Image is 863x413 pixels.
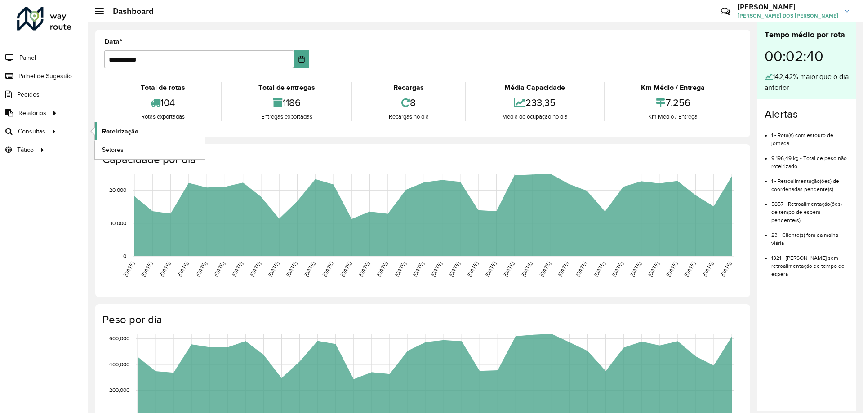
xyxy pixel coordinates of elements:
[109,361,129,367] text: 400,000
[123,253,126,259] text: 0
[538,261,552,278] text: [DATE]
[107,82,219,93] div: Total de rotas
[213,261,226,278] text: [DATE]
[771,147,849,170] li: 9.196,49 kg - Total de peso não roteirizado
[468,93,601,112] div: 233,35
[738,3,838,11] h3: [PERSON_NAME]
[466,261,479,278] text: [DATE]
[140,261,153,278] text: [DATE]
[249,261,262,278] text: [DATE]
[701,261,714,278] text: [DATE]
[556,261,569,278] text: [DATE]
[294,50,310,68] button: Choose Date
[375,261,388,278] text: [DATE]
[765,108,849,121] h4: Alertas
[224,112,349,121] div: Entregas exportadas
[18,108,46,118] span: Relatórios
[176,261,189,278] text: [DATE]
[107,93,219,112] div: 104
[771,224,849,247] li: 23 - Cliente(s) fora da malha viária
[109,336,129,342] text: 600,000
[339,261,352,278] text: [DATE]
[355,82,463,93] div: Recargas
[102,153,741,166] h4: Capacidade por dia
[468,82,601,93] div: Média Capacidade
[303,261,316,278] text: [DATE]
[107,112,219,121] div: Rotas exportadas
[771,247,849,278] li: 1321 - [PERSON_NAME] sem retroalimentação de tempo de espera
[95,141,205,159] a: Setores
[607,82,739,93] div: Km Médio / Entrega
[111,220,126,226] text: 10,000
[17,90,40,99] span: Pedidos
[765,41,849,71] div: 00:02:40
[158,261,171,278] text: [DATE]
[629,261,642,278] text: [DATE]
[285,261,298,278] text: [DATE]
[771,170,849,193] li: 1 - Retroalimentação(ões) de coordenadas pendente(s)
[484,261,497,278] text: [DATE]
[267,261,280,278] text: [DATE]
[102,145,124,155] span: Setores
[122,261,135,278] text: [DATE]
[716,2,735,21] a: Contato Rápido
[109,387,129,393] text: 200,000
[430,261,443,278] text: [DATE]
[520,261,533,278] text: [DATE]
[412,261,425,278] text: [DATE]
[321,261,334,278] text: [DATE]
[468,112,601,121] div: Média de ocupação no dia
[394,261,407,278] text: [DATE]
[104,36,122,47] label: Data
[502,261,515,278] text: [DATE]
[18,71,72,81] span: Painel de Sugestão
[231,261,244,278] text: [DATE]
[95,122,205,140] a: Roteirização
[104,6,154,16] h2: Dashboard
[647,261,660,278] text: [DATE]
[195,261,208,278] text: [DATE]
[593,261,606,278] text: [DATE]
[611,261,624,278] text: [DATE]
[109,187,126,193] text: 20,000
[607,93,739,112] div: 7,256
[17,145,34,155] span: Tático
[18,127,45,136] span: Consultas
[224,82,349,93] div: Total de entregas
[224,93,349,112] div: 1186
[355,93,463,112] div: 8
[102,313,741,326] h4: Peso por dia
[738,12,838,20] span: [PERSON_NAME] DOS [PERSON_NAME]
[771,124,849,147] li: 1 - Rota(s) com estouro de jornada
[683,261,696,278] text: [DATE]
[607,112,739,121] div: Km Médio / Entrega
[448,261,461,278] text: [DATE]
[765,29,849,41] div: Tempo médio por rota
[102,127,138,136] span: Roteirização
[355,112,463,121] div: Recargas no dia
[574,261,587,278] text: [DATE]
[719,261,732,278] text: [DATE]
[357,261,370,278] text: [DATE]
[665,261,678,278] text: [DATE]
[771,193,849,224] li: 5857 - Retroalimentação(ões) de tempo de espera pendente(s)
[19,53,36,62] span: Painel
[765,71,849,93] div: 142,42% maior que o dia anterior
